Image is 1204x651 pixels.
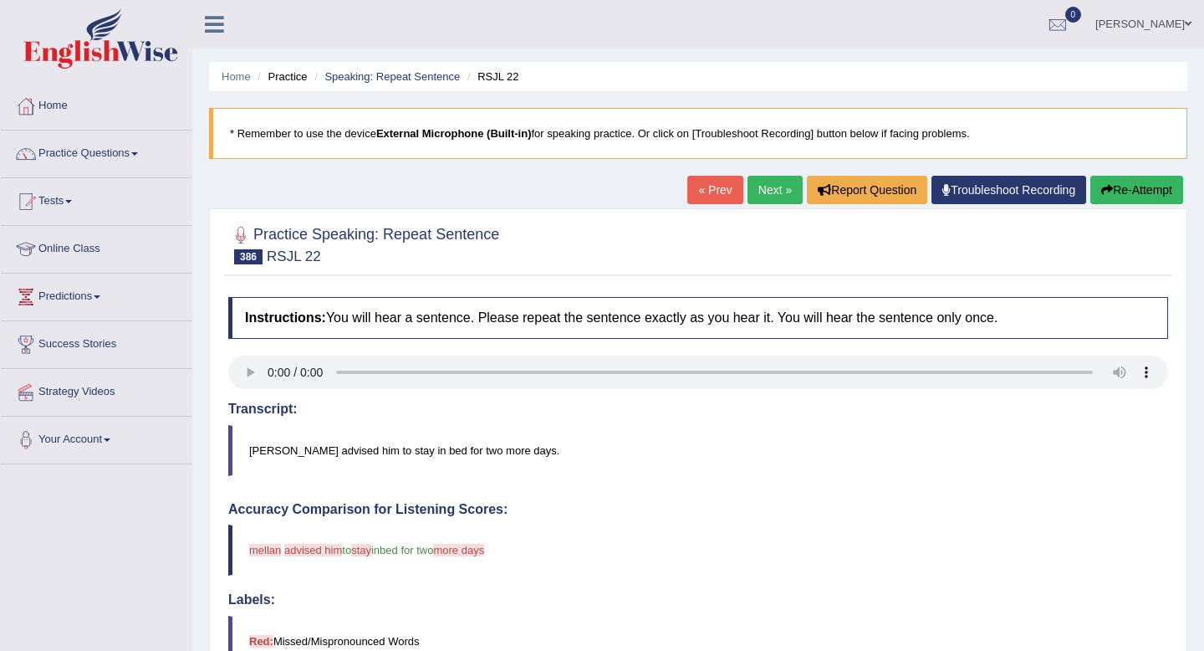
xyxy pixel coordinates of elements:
blockquote: * Remember to use the device for speaking practice. Or click on [Troubleshoot Recording] button b... [209,108,1187,159]
a: Home [222,70,251,83]
a: Tests [1,178,191,220]
span: more days [433,544,484,556]
b: External Microphone (Built-in) [376,127,532,140]
span: to [342,544,351,556]
h4: Accuracy Comparison for Listening Scores: [228,502,1168,517]
span: 0 [1065,7,1082,23]
h2: Practice Speaking: Repeat Sentence [228,223,499,264]
a: Strategy Videos [1,369,191,411]
span: stay [351,544,371,556]
li: RSJL 22 [463,69,519,85]
a: « Prev [687,176,742,204]
b: Instructions: [245,310,326,325]
a: Online Class [1,226,191,268]
blockquote: [PERSON_NAME] advised him to stay in bed for two more days. [228,425,1168,476]
button: Re-Attempt [1090,176,1183,204]
span: bed for two [380,544,433,556]
a: Your Account [1,417,191,459]
h4: Transcript: [228,402,1168,417]
span: in [371,544,380,556]
li: Practice [253,69,307,85]
span: mellan [249,544,281,556]
a: Speaking: Repeat Sentence [324,70,460,83]
a: Troubleshoot Recording [931,176,1086,204]
a: Next » [747,176,803,204]
button: Report Question [807,176,927,204]
a: Predictions [1,274,191,315]
h4: You will hear a sentence. Please repeat the sentence exactly as you hear it. You will hear the se... [228,297,1168,339]
span: advised him [284,544,342,556]
h4: Labels: [228,592,1168,607]
small: RSJL 22 [267,249,321,264]
span: 386 [234,249,263,264]
b: Red: [249,635,273,648]
a: Success Stories [1,321,191,363]
a: Home [1,83,191,125]
a: Practice Questions [1,131,191,172]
